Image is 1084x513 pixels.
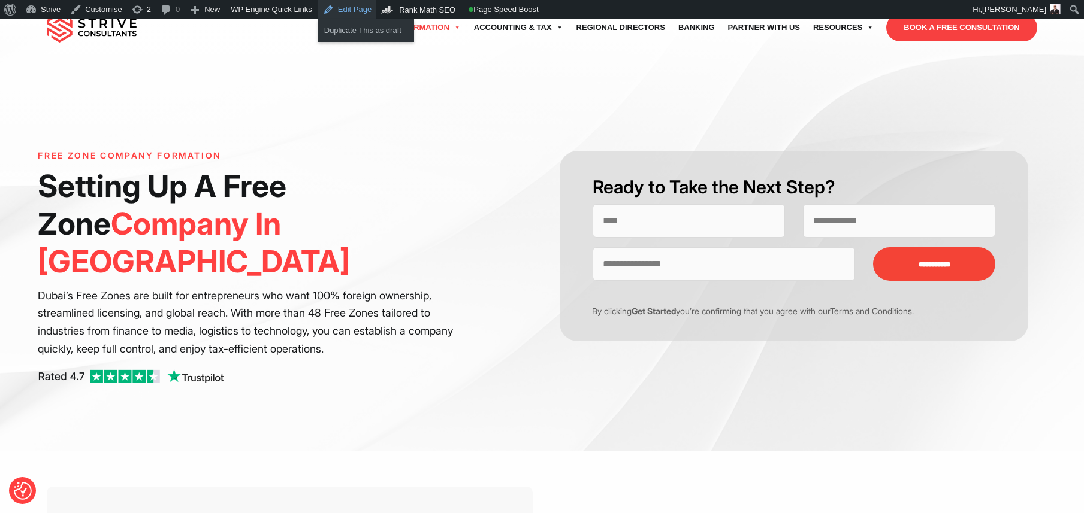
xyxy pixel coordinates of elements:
h1: Setting Up A Free Zone [38,167,471,281]
img: main-logo.svg [47,13,137,43]
img: Revisit consent button [14,482,32,500]
a: Banking [672,11,721,44]
form: Contact form [542,151,1046,341]
h6: Free Zone Company Formation [38,151,471,161]
span: Rank Math SEO [399,5,455,14]
h2: Ready to Take the Next Step? [593,175,995,199]
button: Consent Preferences [14,482,32,500]
a: Duplicate This as draft [318,23,414,38]
p: Dubai’s Free Zones are built for entrepreneurs who want 100% foreign ownership, streamlined licen... [38,287,471,359]
a: Accounting & Tax [467,11,570,44]
p: By clicking you’re confirming that you agree with our . [584,305,986,317]
a: Terms and Conditions [830,306,912,316]
a: Regional Directors [570,11,672,44]
a: Partner with Us [721,11,807,44]
a: BOOK A FREE CONSULTATION [886,14,1037,41]
span: [PERSON_NAME] [982,5,1046,14]
strong: Get Started [632,306,676,316]
span: Company In [GEOGRAPHIC_DATA] [38,205,350,280]
a: Resources [807,11,880,44]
